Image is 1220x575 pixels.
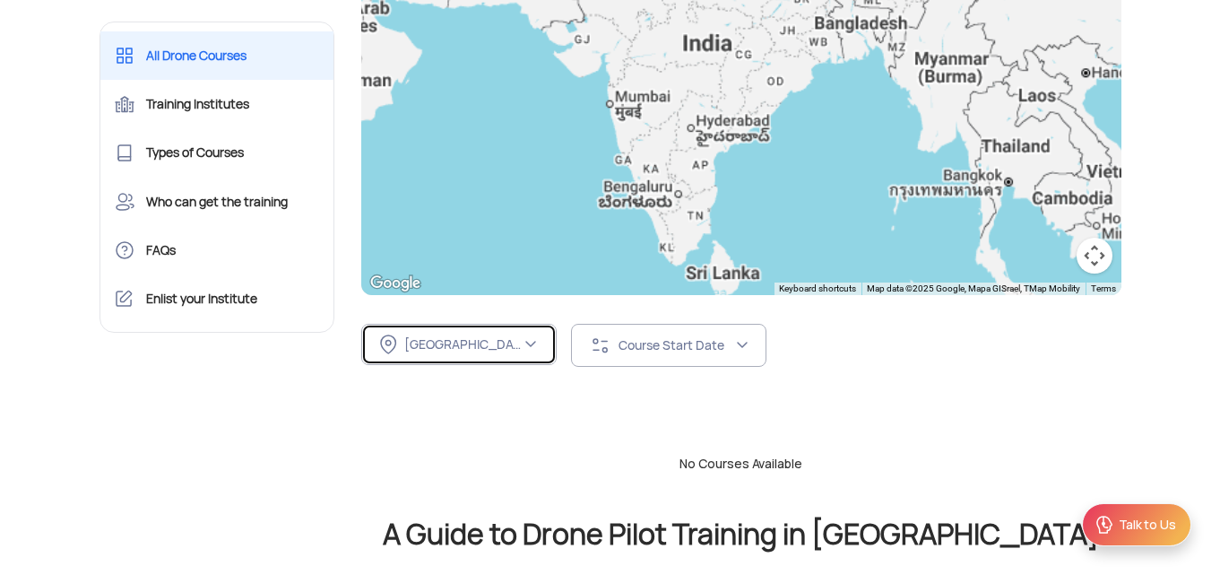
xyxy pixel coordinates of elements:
[779,283,856,295] button: Keyboard shortcuts
[100,274,334,323] a: Enlist your Institute
[366,272,425,295] a: Open this area in Google Maps (opens a new window)
[1091,283,1116,293] a: Terms
[380,335,397,354] img: ic_location_inActive.svg
[348,455,1135,473] div: No Courses Available
[571,324,766,367] button: Course Start Date
[100,80,334,128] a: Training Institutes
[100,31,334,80] a: All Drone Courses
[619,337,735,353] div: Course Start Date
[100,178,334,226] a: Who can get the training
[100,128,334,177] a: Types of Courses
[1094,514,1115,536] img: ic_Support.svg
[100,226,334,274] a: FAQs
[1119,516,1176,534] div: Talk to Us
[867,283,1080,293] span: Map data ©2025 Google, Mapa GISrael, TMap Mobility
[366,272,425,295] img: Google
[404,336,521,353] div: [GEOGRAPHIC_DATA]
[1077,238,1112,274] button: Map camera controls
[361,324,557,365] button: [GEOGRAPHIC_DATA]
[523,337,538,352] img: ic_chevron_down.svg
[361,519,1121,550] h2: A Guide to Drone Pilot Training in [GEOGRAPHIC_DATA]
